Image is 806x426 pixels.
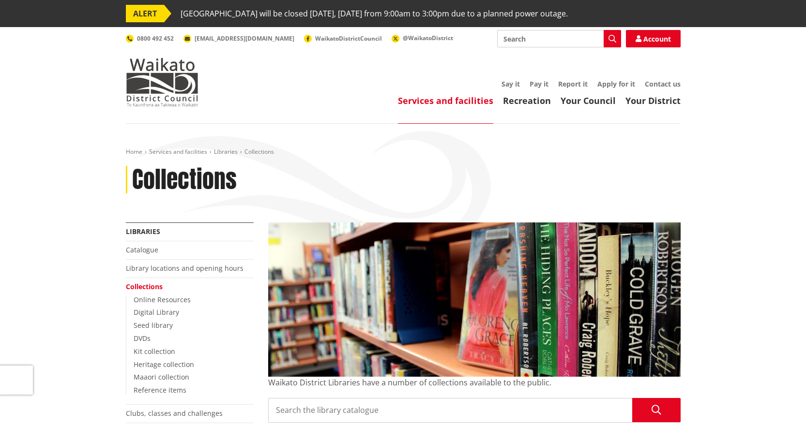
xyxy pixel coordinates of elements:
a: 0800 492 452 [126,34,174,43]
span: WaikatoDistrictCouncil [315,34,382,43]
span: 0800 492 452 [137,34,174,43]
a: Services and facilities [398,95,493,106]
a: Libraries [126,227,160,236]
input: Search input [497,30,621,47]
a: [EMAIL_ADDRESS][DOMAIN_NAME] [183,34,294,43]
a: Pay it [530,79,548,88]
a: DVDs [134,334,151,343]
a: Digital Library [134,308,179,317]
a: Kit collection [134,347,175,356]
a: Heritage collection [134,360,194,369]
a: Reference items [134,385,186,395]
a: Recreation [503,95,551,106]
span: [EMAIL_ADDRESS][DOMAIN_NAME] [195,34,294,43]
p: Waikato District Libraries have a number of collections available to the public. [268,377,681,388]
span: ALERT [126,5,164,22]
a: Clubs, classes and challenges [126,409,223,418]
img: Collections [268,222,681,377]
a: Your District [625,95,681,106]
span: @WaikatoDistrict [403,34,453,42]
a: Maaori collection [134,372,189,382]
a: Catalogue [126,245,158,254]
a: Seed library [134,321,173,330]
a: @WaikatoDistrict [392,34,453,42]
input: Search the library catalogue [268,398,681,423]
h1: Collections [132,166,237,194]
a: Contact us [645,79,681,88]
nav: breadcrumb [126,148,681,156]
a: Libraries [214,147,238,156]
a: Services and facilities [149,147,207,156]
a: Library locations and opening hours [126,264,243,273]
span: [GEOGRAPHIC_DATA] will be closed [DATE], [DATE] from 9:00am to 3:00pm due to a planned power outage. [181,5,568,22]
a: Account [626,30,681,47]
a: Report it [558,79,588,88]
a: Online Resources [134,295,191,304]
a: Home [126,147,142,156]
a: Collections [126,282,163,291]
span: Collections [244,147,274,156]
a: WaikatoDistrictCouncil [304,34,382,43]
a: Apply for it [597,79,635,88]
a: Say it [502,79,520,88]
img: Waikato District Council - Te Kaunihera aa Takiwaa o Waikato [126,58,198,106]
a: Your Council [561,95,616,106]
